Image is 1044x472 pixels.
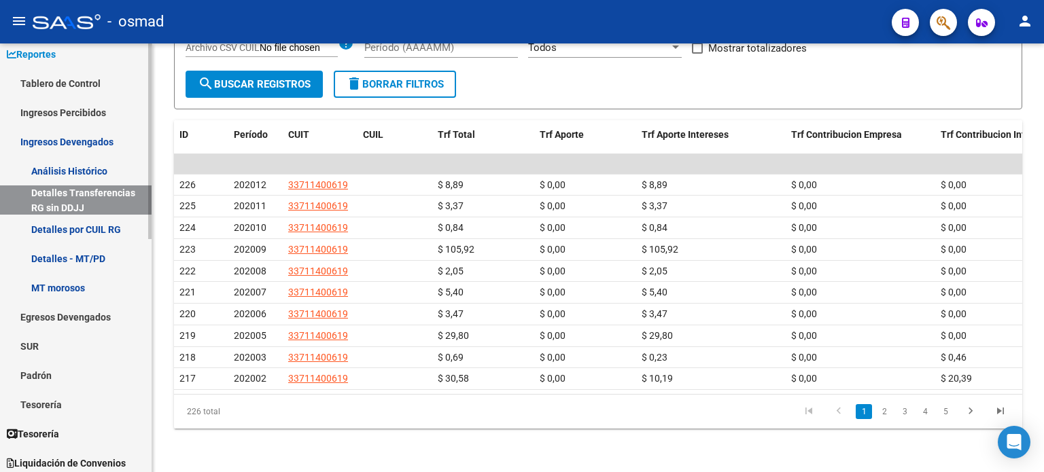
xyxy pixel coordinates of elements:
span: $ 0,00 [791,179,817,190]
span: 33711400619 [288,222,348,233]
span: $ 0,00 [540,352,565,363]
span: $ 5,40 [642,287,667,297]
div: Open Intercom Messenger [998,426,1030,458]
div: 226 total [174,395,341,429]
span: 226 [179,179,196,190]
span: ID [179,129,188,140]
span: 218 [179,352,196,363]
span: 217 [179,373,196,384]
button: Buscar Registros [186,71,323,98]
mat-icon: search [198,75,214,92]
a: go to first page [796,404,822,419]
span: $ 0,00 [540,244,565,255]
span: Trf Aporte [540,129,584,140]
span: 33711400619 [288,330,348,341]
span: $ 29,80 [438,330,469,341]
span: 225 [179,200,196,211]
span: 220 [179,308,196,319]
span: 221 [179,287,196,297]
span: $ 0,69 [438,352,464,363]
span: 33711400619 [288,266,348,276]
span: $ 0,23 [642,352,667,363]
span: 202011 [234,200,266,211]
span: $ 10,19 [642,373,673,384]
span: Trf Total [438,129,475,140]
span: 202008 [234,266,266,276]
datatable-header-cell: CUIL [358,120,432,149]
span: Liquidación de Convenios [7,456,126,471]
span: 33711400619 [288,200,348,211]
span: 202002 [234,373,266,384]
a: 4 [917,404,933,419]
span: 222 [179,266,196,276]
span: $ 0,00 [540,287,565,297]
datatable-header-cell: Trf Contribucion Empresa [786,120,935,149]
span: 202007 [234,287,266,297]
span: $ 29,80 [642,330,673,341]
span: $ 0,00 [540,179,565,190]
datatable-header-cell: Período [228,120,283,149]
span: $ 0,00 [941,287,967,297]
span: $ 0,00 [791,287,817,297]
input: Archivo CSV CUIL [260,42,338,54]
li: page 4 [915,400,935,423]
span: 202009 [234,244,266,255]
span: $ 0,00 [941,244,967,255]
span: $ 0,00 [791,200,817,211]
span: $ 0,00 [791,373,817,384]
span: 224 [179,222,196,233]
a: go to last page [988,404,1013,419]
datatable-header-cell: CUIT [283,120,358,149]
span: $ 0,00 [941,200,967,211]
datatable-header-cell: Trf Aporte [534,120,636,149]
span: Todos [528,41,557,54]
span: $ 3,37 [642,200,667,211]
mat-icon: delete [346,75,362,92]
a: go to previous page [826,404,852,419]
span: Reportes [7,47,56,62]
li: page 1 [854,400,874,423]
span: $ 0,00 [540,330,565,341]
button: Borrar Filtros [334,71,456,98]
span: 33711400619 [288,244,348,255]
datatable-header-cell: Trf Total [432,120,534,149]
span: $ 30,58 [438,373,469,384]
span: $ 0,00 [791,244,817,255]
mat-icon: menu [11,13,27,29]
span: 33711400619 [288,308,348,319]
span: 33711400619 [288,373,348,384]
span: Archivo CSV CUIL [186,42,260,53]
span: $ 0,00 [941,308,967,319]
mat-icon: person [1017,13,1033,29]
span: 202012 [234,179,266,190]
span: 33711400619 [288,352,348,363]
span: $ 0,00 [791,330,817,341]
span: Buscar Registros [198,78,311,90]
span: Trf Aporte Intereses [642,129,729,140]
span: - osmad [107,7,164,37]
span: CUIL [363,129,383,140]
span: $ 0,84 [642,222,667,233]
span: $ 3,47 [438,308,464,319]
datatable-header-cell: Trf Aporte Intereses [636,120,786,149]
span: Tesorería [7,426,59,441]
span: 202010 [234,222,266,233]
span: $ 0,00 [941,179,967,190]
span: 202003 [234,352,266,363]
span: $ 0,84 [438,222,464,233]
span: $ 0,00 [791,266,817,276]
span: $ 5,40 [438,287,464,297]
span: $ 0,00 [540,266,565,276]
span: 202006 [234,308,266,319]
a: 5 [937,404,954,419]
span: 202005 [234,330,266,341]
li: page 5 [935,400,956,423]
span: CUIT [288,129,309,140]
span: 219 [179,330,196,341]
span: $ 0,00 [941,330,967,341]
span: $ 0,00 [791,222,817,233]
span: Borrar Filtros [346,78,444,90]
span: $ 0,00 [941,266,967,276]
span: 33711400619 [288,179,348,190]
span: $ 0,00 [540,222,565,233]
